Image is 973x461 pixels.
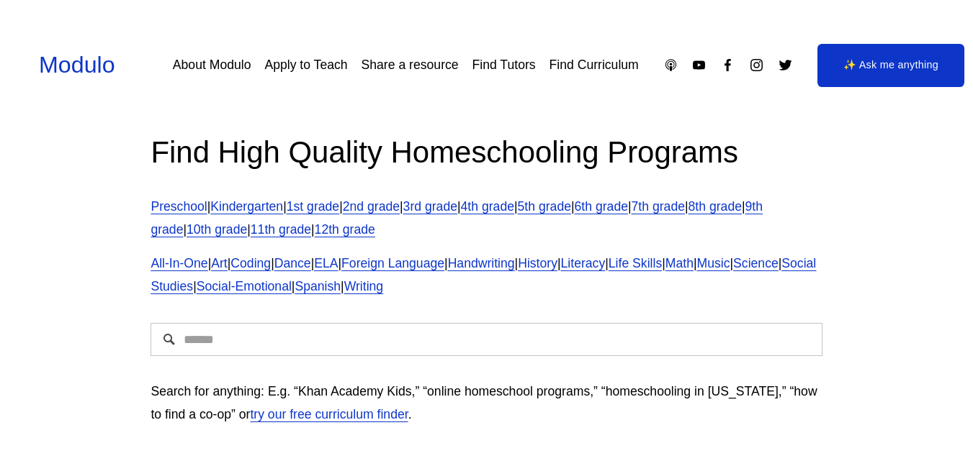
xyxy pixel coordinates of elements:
a: 8th grade [689,199,742,214]
a: Spanish [295,279,341,293]
a: Life Skills [609,256,662,270]
a: Writing [344,279,383,293]
h2: Find High Quality Homeschooling Programs [151,133,822,173]
a: 4th grade [461,199,514,214]
a: ELA [314,256,338,270]
a: Apple Podcasts [663,58,678,73]
a: Modulo [39,52,115,78]
a: 3rd grade [403,199,457,214]
a: Find Tutors [472,53,536,78]
a: try our free curriculum finder [250,407,408,421]
a: Facebook [720,58,735,73]
a: 7th grade [632,199,685,214]
a: Instagram [749,58,764,73]
a: Literacy [561,256,606,270]
a: 6th grade [575,199,628,214]
a: Foreign Language [341,256,444,270]
a: Dance [274,256,311,270]
a: Preschool [151,199,207,214]
a: Twitter [778,58,793,73]
p: | | | | | | | | | | | | | [151,196,822,241]
a: History [518,256,557,270]
input: Search [151,323,822,356]
a: All-In-One [151,256,207,270]
a: 11th grade [251,222,311,237]
a: 10th grade [187,222,247,237]
a: YouTube [691,58,707,73]
a: Kindergarten [210,199,283,214]
a: Math [665,256,694,270]
a: 9th grade [151,199,763,237]
a: 1st grade [287,199,339,214]
a: Music [697,256,730,270]
a: ✨ Ask me anything [817,44,964,87]
a: Apply to Teach [264,53,347,78]
a: About Modulo [173,53,251,78]
a: Coding [230,256,271,270]
a: Science [733,256,779,270]
p: | | | | | | | | | | | | | | | | [151,252,822,298]
a: Share a resource [362,53,459,78]
a: Social-Emotional [197,279,292,293]
a: Art [211,256,228,270]
a: Handwriting [448,256,515,270]
a: 5th grade [518,199,571,214]
a: 2nd grade [343,199,400,214]
p: Search for anything: E.g. “Khan Academy Kids,” “online homeschool programs,” “homeschooling in [U... [151,380,822,426]
a: Find Curriculum [550,53,639,78]
a: 12th grade [315,222,375,237]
